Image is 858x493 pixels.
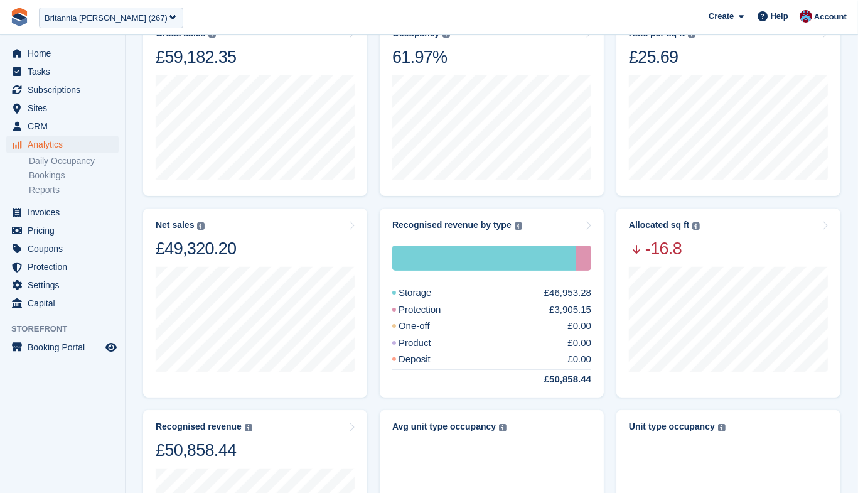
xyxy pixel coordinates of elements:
[688,30,695,38] img: icon-info-grey-7440780725fd019a000dd9b08b2336e03edf1995a4989e88bcd33f0948082b44.svg
[392,303,471,317] div: Protection
[567,336,591,350] div: £0.00
[28,136,103,153] span: Analytics
[814,11,847,23] span: Account
[392,246,576,271] div: Storage
[6,45,119,62] a: menu
[692,222,700,230] img: icon-info-grey-7440780725fd019a000dd9b08b2336e03edf1995a4989e88bcd33f0948082b44.svg
[6,81,119,99] a: menu
[29,155,119,167] a: Daily Occupancy
[29,170,119,181] a: Bookings
[197,222,205,230] img: icon-info-grey-7440780725fd019a000dd9b08b2336e03edf1995a4989e88bcd33f0948082b44.svg
[28,203,103,221] span: Invoices
[6,258,119,276] a: menu
[392,352,461,367] div: Deposit
[629,46,695,68] div: £25.69
[629,238,700,259] span: -16.8
[576,246,591,271] div: Protection
[104,340,119,355] a: Preview store
[6,240,119,257] a: menu
[28,258,103,276] span: Protection
[771,10,788,23] span: Help
[28,339,103,356] span: Booking Portal
[156,46,236,68] div: £59,182.35
[567,352,591,367] div: £0.00
[709,10,734,23] span: Create
[6,222,119,239] a: menu
[392,46,450,68] div: 61.97%
[6,99,119,117] a: menu
[10,8,29,26] img: stora-icon-8386f47178a22dfd0bd8f6a31ec36ba5ce8667c1dd55bd0f319d3a0aa187defe.svg
[28,99,103,117] span: Sites
[442,30,450,38] img: icon-info-grey-7440780725fd019a000dd9b08b2336e03edf1995a4989e88bcd33f0948082b44.svg
[28,45,103,62] span: Home
[392,336,461,350] div: Product
[514,372,591,387] div: £50,858.44
[6,339,119,356] a: menu
[245,424,252,431] img: icon-info-grey-7440780725fd019a000dd9b08b2336e03edf1995a4989e88bcd33f0948082b44.svg
[156,220,194,230] div: Net sales
[156,440,252,461] div: £50,858.44
[392,286,462,300] div: Storage
[392,220,512,230] div: Recognised revenue by type
[6,203,119,221] a: menu
[6,117,119,135] a: menu
[6,295,119,312] a: menu
[629,421,715,432] div: Unit type occupancy
[11,323,125,335] span: Storefront
[28,240,103,257] span: Coupons
[45,12,168,24] div: Britannia [PERSON_NAME] (267)
[29,184,119,196] a: Reports
[549,303,591,317] div: £3,905.15
[28,222,103,239] span: Pricing
[28,276,103,294] span: Settings
[156,238,236,259] div: £49,320.20
[28,81,103,99] span: Subscriptions
[6,276,119,294] a: menu
[718,424,726,431] img: icon-info-grey-7440780725fd019a000dd9b08b2336e03edf1995a4989e88bcd33f0948082b44.svg
[392,319,460,333] div: One-off
[6,63,119,80] a: menu
[544,286,591,300] div: £46,953.28
[499,424,507,431] img: icon-info-grey-7440780725fd019a000dd9b08b2336e03edf1995a4989e88bcd33f0948082b44.svg
[629,220,689,230] div: Allocated sq ft
[800,10,812,23] img: David Hughes
[392,421,496,432] div: Avg unit type occupancy
[28,117,103,135] span: CRM
[6,136,119,153] a: menu
[567,319,591,333] div: £0.00
[28,295,103,312] span: Capital
[156,421,242,432] div: Recognised revenue
[515,222,522,230] img: icon-info-grey-7440780725fd019a000dd9b08b2336e03edf1995a4989e88bcd33f0948082b44.svg
[28,63,103,80] span: Tasks
[208,30,216,38] img: icon-info-grey-7440780725fd019a000dd9b08b2336e03edf1995a4989e88bcd33f0948082b44.svg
